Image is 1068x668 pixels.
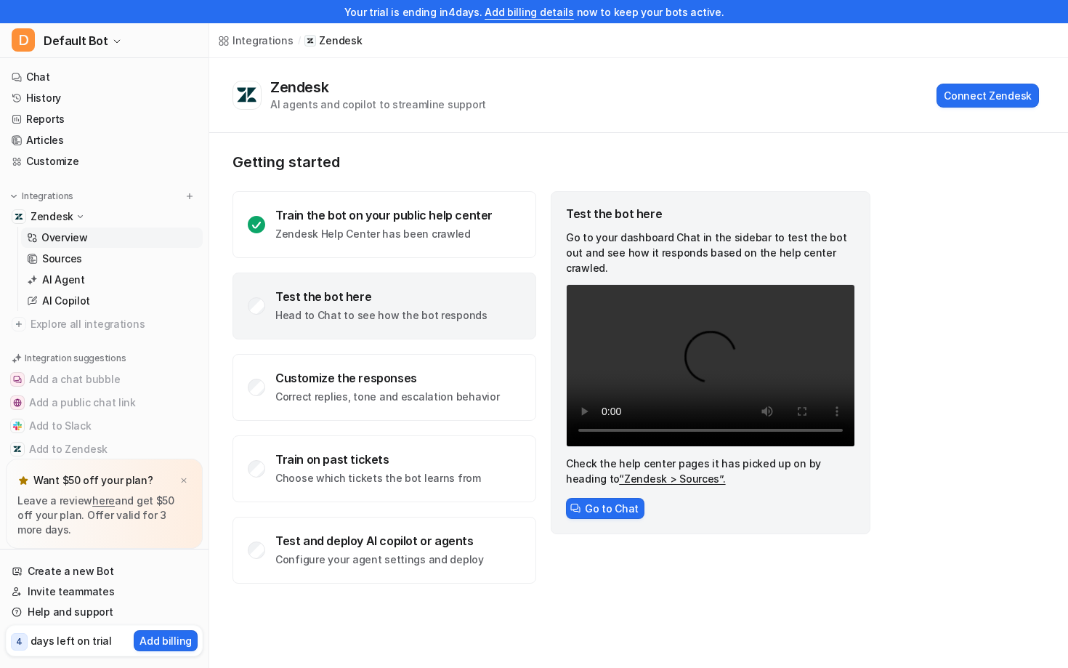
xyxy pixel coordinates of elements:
[13,422,22,430] img: Add to Slack
[275,534,484,548] div: Test and deploy AI copilot or agents
[31,209,73,224] p: Zendesk
[17,494,191,537] p: Leave a review and get $50 off your plan. Offer valid for 3 more days.
[6,602,203,622] a: Help and support
[304,33,362,48] a: Zendesk
[21,291,203,311] a: AI Copilot
[12,28,35,52] span: D
[319,33,362,48] p: Zendesk
[16,635,23,648] p: 4
[566,284,855,447] video: Your browser does not support the video tag.
[42,251,82,266] p: Sources
[22,190,73,202] p: Integrations
[6,438,203,461] button: Add to ZendeskAdd to Zendesk
[134,630,198,651] button: Add billing
[13,375,22,384] img: Add a chat bubble
[21,249,203,269] a: Sources
[6,368,203,391] button: Add a chat bubbleAdd a chat bubble
[275,227,493,241] p: Zendesk Help Center has been crawled
[6,109,203,129] a: Reports
[44,31,108,51] span: Default Bot
[570,503,580,513] img: ChatIcon
[13,398,22,407] img: Add a public chat link
[298,34,301,47] span: /
[21,270,203,290] a: AI Agent
[6,67,203,87] a: Chat
[275,390,499,404] p: Correct replies, tone and escalation behavior
[218,33,294,48] a: Integrations
[275,371,499,385] div: Customize the responses
[179,476,188,486] img: x
[15,212,23,221] img: Zendesk
[139,633,192,648] p: Add billing
[6,151,203,172] a: Customize
[566,230,855,275] p: Go to your dashboard Chat in the sidebar to test the bot out and see how it responds based on the...
[275,308,488,323] p: Head to Chat to see how the bot responds
[17,475,29,486] img: star
[33,473,153,488] p: Want $50 off your plan?
[275,289,488,304] div: Test the bot here
[6,582,203,602] a: Invite teammates
[41,230,88,245] p: Overview
[270,79,334,96] div: Zendesk
[232,153,872,171] p: Getting started
[6,391,203,414] button: Add a public chat linkAdd a public chat link
[6,130,203,150] a: Articles
[236,86,258,104] img: Zendesk logo
[566,456,855,486] p: Check the help center pages it has picked up on by heading to
[566,206,855,221] div: Test the bot here
[31,633,112,648] p: days left on trial
[42,294,90,308] p: AI Copilot
[936,84,1039,108] button: Connect Zendesk
[12,317,26,331] img: explore all integrations
[485,6,574,18] a: Add billing details
[566,498,644,519] button: Go to Chat
[270,97,486,112] div: AI agents and copilot to streamline support
[31,313,197,336] span: Explore all integrations
[6,414,203,438] button: Add to SlackAdd to Slack
[21,228,203,248] a: Overview
[42,273,85,287] p: AI Agent
[6,88,203,108] a: History
[275,208,493,222] div: Train the bot on your public help center
[6,189,78,204] button: Integrations
[275,471,481,486] p: Choose which tickets the bot learns from
[6,561,203,582] a: Create a new Bot
[619,472,725,485] a: “Zendesk > Sources”.
[6,314,203,334] a: Explore all integrations
[275,552,484,567] p: Configure your agent settings and deploy
[275,452,481,467] div: Train on past tickets
[232,33,294,48] div: Integrations
[185,191,195,201] img: menu_add.svg
[13,445,22,454] img: Add to Zendesk
[9,191,19,201] img: expand menu
[25,352,126,365] p: Integration suggestions
[92,494,115,507] a: here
